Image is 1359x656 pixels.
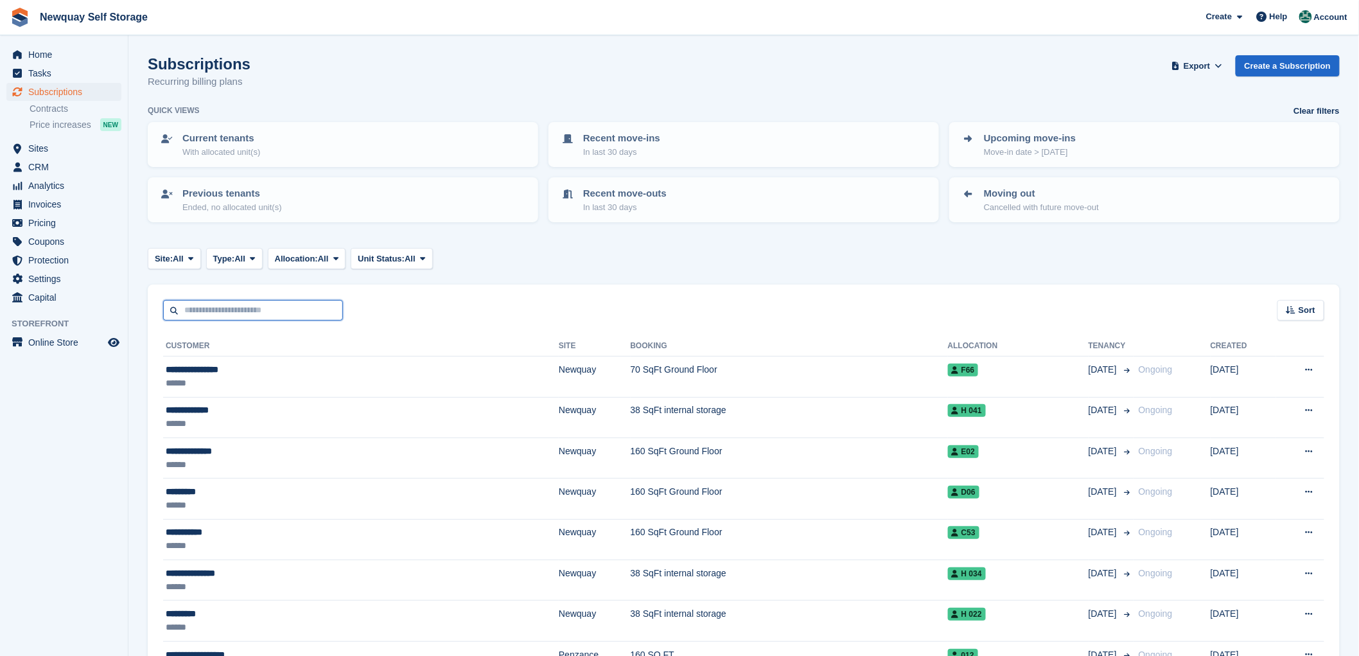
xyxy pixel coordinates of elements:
p: Ended, no allocated unit(s) [182,201,282,214]
span: H 041 [948,404,986,417]
td: Newquay [559,519,630,560]
span: Unit Status: [358,253,405,265]
span: All [318,253,329,265]
a: Contracts [30,103,121,115]
p: Current tenants [182,131,260,146]
button: Export [1169,55,1225,76]
span: Invoices [28,195,105,213]
span: Site: [155,253,173,265]
span: Pricing [28,214,105,232]
span: Allocation: [275,253,318,265]
a: menu [6,233,121,251]
a: menu [6,177,121,195]
span: Online Store [28,333,105,351]
td: Newquay [559,601,630,641]
button: Allocation: All [268,248,346,269]
p: Moving out [984,186,1099,201]
span: Type: [213,253,235,265]
span: H 034 [948,567,986,580]
td: [DATE] [1211,479,1276,519]
td: Newquay [559,479,630,519]
td: 38 SqFt internal storage [631,560,948,601]
span: F66 [948,364,979,377]
a: menu [6,333,121,351]
a: menu [6,214,121,232]
a: Current tenants With allocated unit(s) [149,123,537,166]
p: With allocated unit(s) [182,146,260,159]
td: [DATE] [1211,357,1276,397]
span: Settings [28,270,105,288]
span: Sites [28,139,105,157]
p: Upcoming move-ins [984,131,1076,146]
span: Sort [1299,304,1315,317]
h6: Quick views [148,105,200,116]
td: 160 SqFt Ground Floor [631,438,948,478]
a: Moving out Cancelled with future move-out [951,179,1338,221]
th: Booking [631,336,948,357]
span: Account [1314,11,1347,24]
span: C53 [948,526,979,539]
td: 70 SqFt Ground Floor [631,357,948,397]
span: Create [1206,10,1232,23]
span: Ongoing [1139,446,1173,456]
img: stora-icon-8386f47178a22dfd0bd8f6a31ec36ba5ce8667c1dd55bd0f319d3a0aa187defe.svg [10,8,30,27]
span: Capital [28,288,105,306]
a: menu [6,158,121,176]
p: Recurring billing plans [148,75,250,89]
a: Recent move-ins In last 30 days [550,123,938,166]
p: In last 30 days [583,201,667,214]
span: Ongoing [1139,608,1173,619]
th: Customer [163,336,559,357]
span: Help [1270,10,1288,23]
th: Site [559,336,630,357]
span: Ongoing [1139,527,1173,537]
button: Type: All [206,248,263,269]
p: Move-in date > [DATE] [984,146,1076,159]
a: Upcoming move-ins Move-in date > [DATE] [951,123,1338,166]
a: menu [6,64,121,82]
td: [DATE] [1211,397,1276,438]
a: menu [6,270,121,288]
div: NEW [100,118,121,131]
td: Newquay [559,357,630,397]
th: Allocation [948,336,1089,357]
span: Tasks [28,64,105,82]
a: Create a Subscription [1236,55,1340,76]
img: JON [1299,10,1312,23]
td: [DATE] [1211,438,1276,478]
a: Newquay Self Storage [35,6,153,28]
a: Recent move-outs In last 30 days [550,179,938,221]
span: Price increases [30,119,91,131]
span: [DATE] [1089,526,1119,539]
span: Analytics [28,177,105,195]
th: Tenancy [1089,336,1134,357]
p: Previous tenants [182,186,282,201]
td: Newquay [559,560,630,601]
button: Unit Status: All [351,248,432,269]
span: E02 [948,445,979,458]
span: Coupons [28,233,105,251]
a: menu [6,83,121,101]
a: Preview store [106,335,121,350]
span: All [173,253,184,265]
p: Cancelled with future move-out [984,201,1099,214]
span: Home [28,46,105,64]
span: Ongoing [1139,486,1173,497]
p: In last 30 days [583,146,660,159]
span: All [405,253,416,265]
a: Clear filters [1293,105,1340,118]
a: Previous tenants Ended, no allocated unit(s) [149,179,537,221]
a: menu [6,251,121,269]
span: [DATE] [1089,363,1119,377]
span: [DATE] [1089,607,1119,621]
td: Newquay [559,397,630,438]
span: Export [1184,60,1210,73]
p: Recent move-ins [583,131,660,146]
span: Ongoing [1139,364,1173,375]
td: [DATE] [1211,601,1276,641]
th: Created [1211,336,1276,357]
a: menu [6,139,121,157]
span: [DATE] [1089,445,1119,458]
td: Newquay [559,438,630,478]
span: CRM [28,158,105,176]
